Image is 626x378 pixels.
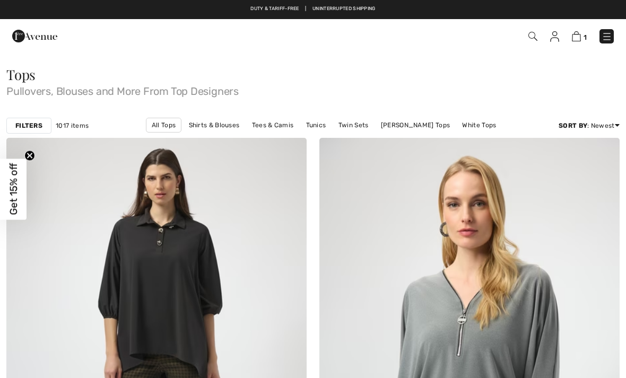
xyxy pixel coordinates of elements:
a: Tunics [301,118,332,132]
img: My Info [550,31,559,42]
button: Close teaser [24,150,35,161]
span: Tops [6,65,36,84]
a: All Tops [146,118,181,133]
span: Get 15% off [7,163,20,215]
strong: Sort By [559,122,587,129]
a: Twin Sets [333,118,374,132]
span: 1 [584,33,587,41]
a: [PERSON_NAME] Tops [376,118,455,132]
span: Pullovers, Blouses and More From Top Designers [6,82,620,96]
strong: Filters [15,121,42,130]
a: 1ère Avenue [12,30,57,40]
img: 1ère Avenue [12,25,57,47]
div: : Newest [559,121,620,130]
a: 1 [572,30,587,42]
span: 1017 items [56,121,89,130]
img: Search [528,32,537,41]
a: White Tops [457,118,501,132]
a: Shirts & Blouses [184,118,245,132]
a: [PERSON_NAME] Tops [307,133,386,146]
img: Menu [602,31,612,42]
a: Black Tops [261,133,305,146]
a: Tees & Camis [247,118,299,132]
img: Shopping Bag [572,31,581,41]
